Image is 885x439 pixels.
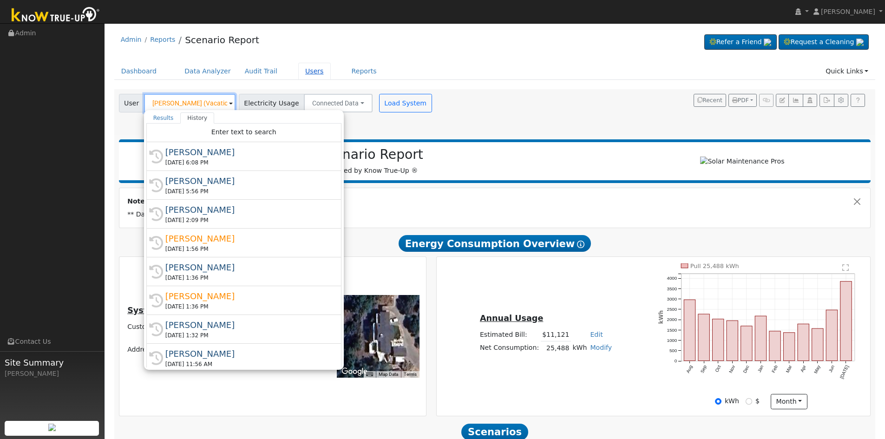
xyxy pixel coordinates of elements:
[126,320,163,343] td: Customer:
[798,324,809,361] rect: onclick=""
[577,241,584,248] i: Show Help
[819,63,875,80] a: Quick Links
[694,94,726,107] button: Recent
[852,197,862,206] button: Close
[658,310,664,324] text: kWh
[667,307,677,312] text: 2500
[165,203,331,216] div: [PERSON_NAME]
[379,371,398,378] button: Map Data
[339,366,370,378] img: Google
[728,365,736,374] text: Nov
[165,302,331,311] div: [DATE] 1:36 PM
[185,34,259,46] a: Scenario Report
[399,235,591,252] span: Energy Consumption Overview
[821,8,875,15] span: [PERSON_NAME]
[541,328,571,341] td: $11,121
[675,359,677,364] text: 0
[165,158,331,167] div: [DATE] 6:08 PM
[769,331,780,361] rect: onclick=""
[180,112,214,124] a: History
[828,365,836,373] text: Jun
[842,264,849,271] text: 
[165,319,331,331] div: [PERSON_NAME]
[127,197,151,205] strong: Notes:
[690,262,739,269] text: Pull 25,488 kWh
[590,344,612,351] a: Modify
[165,261,331,274] div: [PERSON_NAME]
[165,232,331,245] div: [PERSON_NAME]
[728,94,757,107] button: PDF
[177,63,238,80] a: Data Analyzer
[685,365,693,374] text: Aug
[667,328,677,333] text: 1500
[149,207,163,221] i: History
[165,216,331,224] div: [DATE] 2:09 PM
[404,372,417,377] a: Terms (opens in new tab)
[698,315,709,361] rect: onclick=""
[298,63,331,80] a: Users
[165,146,331,158] div: [PERSON_NAME]
[834,94,848,107] button: Settings
[741,326,752,361] rect: onclick=""
[146,112,181,124] a: Results
[819,94,834,107] button: Export Interval Data
[755,396,760,406] label: $
[119,94,144,112] span: User
[771,394,807,410] button: month
[127,306,197,315] u: System Details
[714,364,722,373] text: Oct
[345,63,384,80] a: Reports
[851,94,865,107] a: Help Link
[124,147,619,176] div: Powered by Know True-Up ®
[839,364,850,380] text: [DATE]
[126,208,864,221] td: ** Data shown is more than [DEMOGRAPHIC_DATA]
[150,36,175,43] a: Reports
[755,316,766,361] rect: onclick=""
[165,331,331,340] div: [DATE] 1:32 PM
[165,290,331,302] div: [PERSON_NAME]
[149,322,163,336] i: History
[480,314,543,323] u: Annual Usage
[165,274,331,282] div: [DATE] 1:36 PM
[149,265,163,279] i: History
[239,94,304,112] span: Electricity Usage
[144,94,236,112] input: Select a User
[149,178,163,192] i: History
[165,187,331,196] div: [DATE] 5:56 PM
[149,294,163,308] i: History
[571,341,589,355] td: kWh
[667,338,677,343] text: 1000
[128,147,614,163] h2: Scenario Report
[667,296,677,301] text: 3000
[211,128,276,136] span: Enter text to search
[165,360,331,368] div: [DATE] 11:56 AM
[779,34,869,50] a: Request a Cleaning
[339,366,370,378] a: Open this area in Google Maps (opens a new window)
[149,150,163,164] i: History
[713,319,724,361] rect: onclick=""
[725,396,739,406] label: kWh
[800,364,807,373] text: Apr
[785,364,793,374] text: Mar
[742,365,750,374] text: Dec
[590,331,603,338] a: Edit
[704,34,777,50] a: Refer a Friend
[669,348,677,353] text: 500
[126,343,163,356] td: Address:
[700,364,708,374] text: Sep
[812,329,823,361] rect: onclick=""
[667,286,677,291] text: 3500
[114,63,164,80] a: Dashboard
[667,317,677,322] text: 2000
[700,157,784,166] img: Solar Maintenance Pros
[238,63,284,80] a: Audit Trail
[715,398,721,405] input: kWh
[746,398,752,405] input: $
[541,341,571,355] td: 25,488
[5,356,99,369] span: Site Summary
[149,351,163,365] i: History
[784,333,795,361] rect: onclick=""
[776,94,789,107] button: Edit User
[366,371,373,378] button: Keyboard shortcuts
[840,282,852,361] rect: onclick=""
